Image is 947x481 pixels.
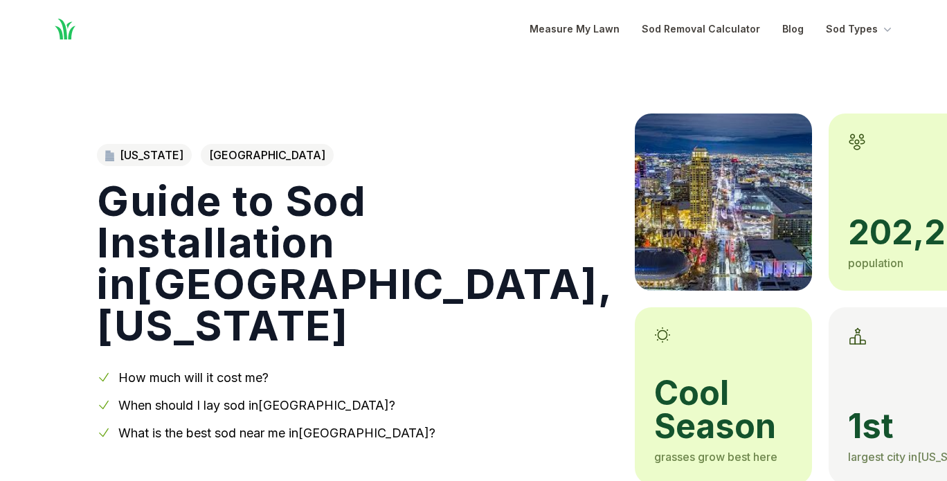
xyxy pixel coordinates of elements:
[635,114,812,291] img: A picture of Salt Lake City
[654,376,793,443] span: cool season
[118,370,269,385] a: How much will it cost me?
[105,150,114,161] img: Utah state outline
[642,21,760,37] a: Sod Removal Calculator
[118,426,435,440] a: What is the best sod near me in[GEOGRAPHIC_DATA]?
[201,144,334,166] span: [GEOGRAPHIC_DATA]
[530,21,620,37] a: Measure My Lawn
[826,21,894,37] button: Sod Types
[118,398,395,412] a: When should I lay sod in[GEOGRAPHIC_DATA]?
[97,144,192,166] a: [US_STATE]
[97,180,613,346] h1: Guide to Sod Installation in [GEOGRAPHIC_DATA] , [US_STATE]
[782,21,804,37] a: Blog
[654,450,777,464] span: grasses grow best here
[848,256,903,270] span: population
